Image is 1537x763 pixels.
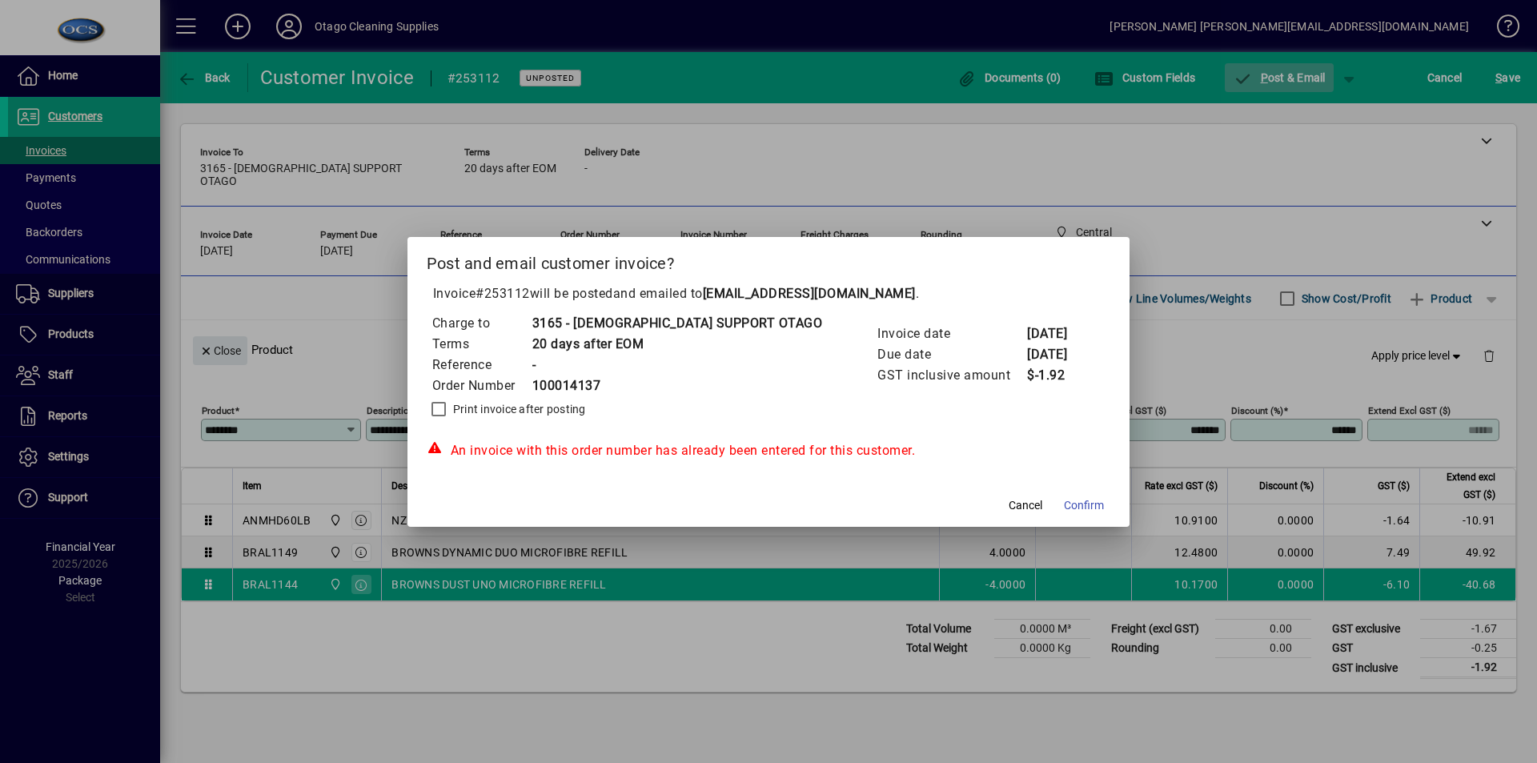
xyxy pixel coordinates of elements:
[703,286,916,301] b: [EMAIL_ADDRESS][DOMAIN_NAME]
[431,334,532,355] td: Terms
[877,344,1026,365] td: Due date
[476,286,530,301] span: #253112
[532,355,823,375] td: -
[532,334,823,355] td: 20 days after EOM
[877,365,1026,386] td: GST inclusive amount
[431,313,532,334] td: Charge to
[427,284,1111,303] p: Invoice will be posted .
[1026,323,1090,344] td: [DATE]
[613,286,916,301] span: and emailed to
[1057,492,1110,520] button: Confirm
[1064,497,1104,514] span: Confirm
[1000,492,1051,520] button: Cancel
[450,401,586,417] label: Print invoice after posting
[532,313,823,334] td: 3165 - [DEMOGRAPHIC_DATA] SUPPORT OTAGO
[1026,344,1090,365] td: [DATE]
[427,441,1111,460] div: An invoice with this order number has already been entered for this customer.
[532,375,823,396] td: 100014137
[407,237,1130,283] h2: Post and email customer invoice?
[431,375,532,396] td: Order Number
[1026,365,1090,386] td: $-1.92
[431,355,532,375] td: Reference
[1009,497,1042,514] span: Cancel
[877,323,1026,344] td: Invoice date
